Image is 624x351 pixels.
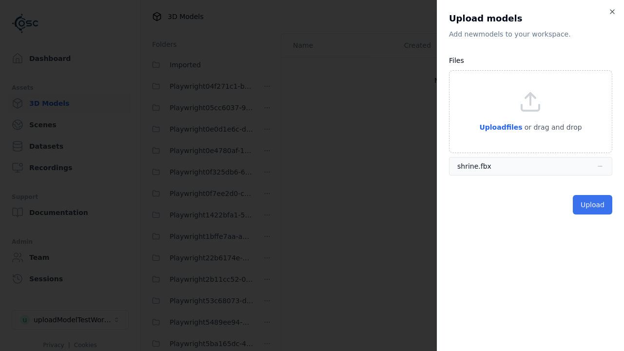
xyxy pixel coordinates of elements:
[449,29,612,39] p: Add new model s to your workspace.
[449,12,612,25] h2: Upload models
[523,121,582,133] p: or drag and drop
[479,123,522,131] span: Upload files
[573,195,612,214] button: Upload
[449,57,464,64] label: Files
[457,161,491,171] div: shrine.fbx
